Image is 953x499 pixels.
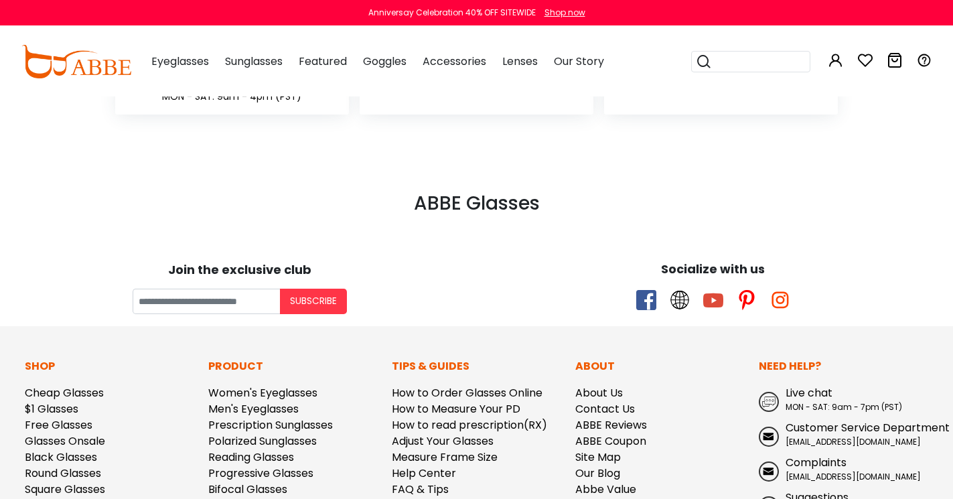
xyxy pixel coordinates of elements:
input: Your email [133,289,280,314]
p: Product [208,358,378,374]
a: Free Glasses [25,417,92,433]
a: Our Blog [575,466,620,481]
a: Contact Us [575,401,635,417]
div: Join the exclusive club [10,258,470,279]
p: Shop [25,358,195,374]
span: Lenses [502,54,538,69]
div: Socialize with us [484,260,944,278]
a: Polarized Sunglasses [208,433,317,449]
span: Complaints [786,455,847,470]
span: twitter [670,290,690,310]
a: About Us [575,385,623,401]
a: How to Order Glasses Online [392,385,542,401]
span: Goggles [363,54,407,69]
a: Prescription Sunglasses [208,417,333,433]
p: MON - SAT: 9am - 4pm (PST) [115,90,349,104]
img: abbeglasses.com [21,45,131,78]
span: Accessories [423,54,486,69]
a: Site Map [575,449,621,465]
p: Tips & Guides [392,358,562,374]
a: Women's Eyeglasses [208,385,317,401]
span: Live chat [786,385,832,401]
span: pinterest [737,290,757,310]
a: ABBE Coupon [575,433,646,449]
span: youtube [703,290,723,310]
a: Cheap Glasses [25,385,104,401]
a: Round Glasses [25,466,101,481]
a: How to Measure Your PD [392,401,520,417]
span: Sunglasses [225,54,283,69]
span: Our Story [554,54,604,69]
a: Bifocal Glasses [208,482,287,497]
a: ABBE Reviews [575,417,647,433]
a: $1 Glasses [25,401,78,417]
a: How to read prescription(RX) [392,417,547,433]
span: Featured [299,54,347,69]
a: Customer Service Department [EMAIL_ADDRESS][DOMAIN_NAME] [759,420,929,448]
a: Glasses Onsale [25,433,105,449]
a: Measure Frame Size [392,449,498,465]
div: Anniversay Celebration 40% OFF SITEWIDE [368,7,536,19]
span: instagram [770,290,790,310]
a: Shop now [538,7,585,18]
a: Help Center [392,466,456,481]
a: FAQ & Tips [392,482,449,497]
p: Need Help? [759,358,929,374]
a: Adjust Your Glasses [392,433,494,449]
a: Men's Eyeglasses [208,401,299,417]
a: Square Glasses [25,482,105,497]
span: [EMAIL_ADDRESS][DOMAIN_NAME] [786,436,921,447]
div: Shop now [544,7,585,19]
a: Live chat MON - SAT: 9am - 7pm (PST) [759,385,929,413]
span: Eyeglasses [151,54,209,69]
span: facebook [636,290,656,310]
p: About [575,358,745,374]
a: Abbe Value [575,482,636,497]
a: Complaints [EMAIL_ADDRESS][DOMAIN_NAME] [759,455,929,483]
a: Reading Glasses [208,449,294,465]
a: Progressive Glasses [208,466,313,481]
span: Customer Service Department [786,420,950,435]
span: [EMAIL_ADDRESS][DOMAIN_NAME] [786,471,921,482]
span: MON - SAT: 9am - 7pm (PST) [786,401,902,413]
h3: ABBE Glasses [115,192,838,215]
a: Black Glasses [25,449,97,465]
button: Subscribe [280,289,347,314]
